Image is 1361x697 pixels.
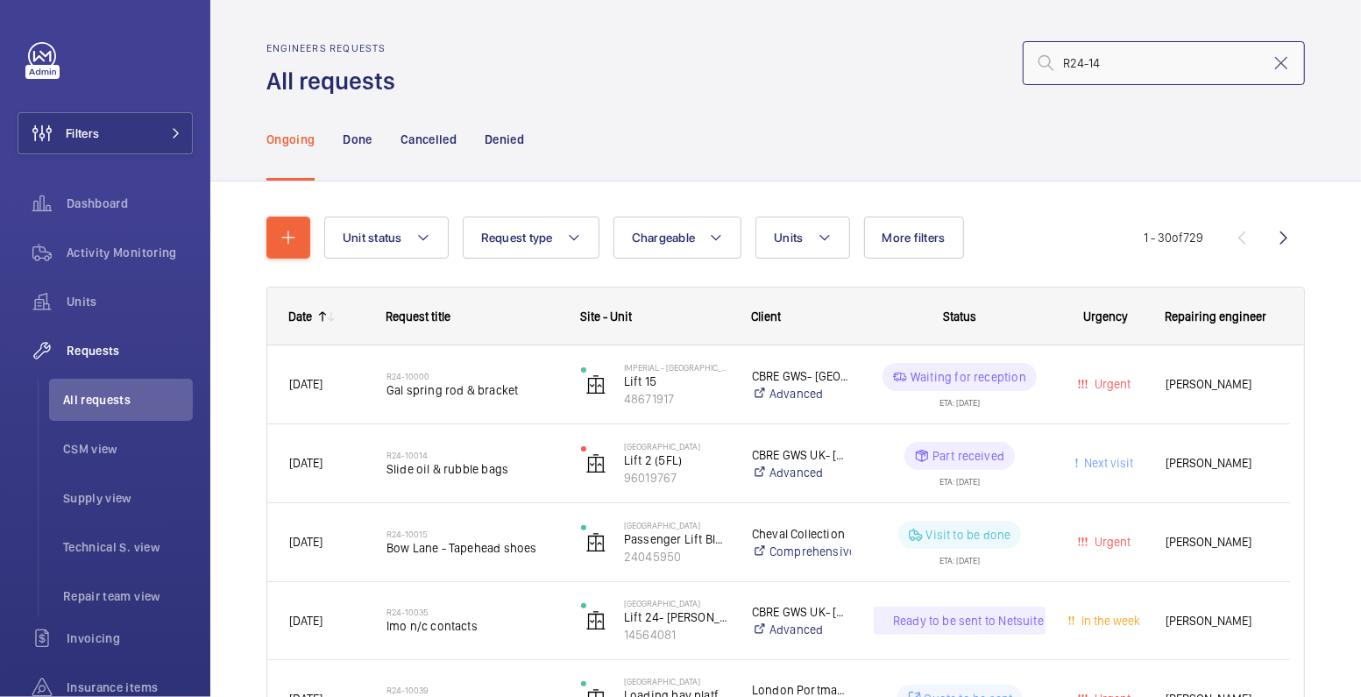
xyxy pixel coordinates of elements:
span: [DATE] [289,456,323,470]
input: Search by request number or quote number [1023,41,1305,85]
span: Insurance items [67,679,193,696]
h2: R24-10015 [386,529,558,539]
span: Activity Monitoring [67,244,193,261]
p: Lift 15 [624,373,729,390]
p: [GEOGRAPHIC_DATA] [624,520,729,530]
span: Unit status [343,231,402,245]
span: Urgency [1083,309,1128,324]
p: Part received [932,447,1004,465]
a: Comprehensive [752,543,851,560]
a: Advanced [752,621,851,638]
p: Imperial - [GEOGRAPHIC_DATA] [624,362,729,373]
h1: All requests [266,65,406,97]
div: ETA: [DATE] [939,470,980,486]
button: Request type [463,217,599,259]
span: CSM view [63,440,193,458]
p: Ready to be sent to Netsuite [893,612,1044,629]
span: Imo n/c contacts [386,617,558,635]
p: Done [343,131,372,148]
button: More filters [864,217,964,259]
p: [GEOGRAPHIC_DATA] [624,598,729,608]
span: More filters [883,231,946,245]
span: Repairing engineer [1165,309,1266,324]
img: elevator.svg [585,374,606,395]
p: Cancelled [401,131,457,148]
img: elevator.svg [585,610,606,631]
span: In the week [1078,614,1140,628]
span: Filters [66,124,99,142]
p: [GEOGRAPHIC_DATA] [624,441,729,452]
span: Status [943,309,976,324]
span: Slide oil & rubble bags [386,460,558,478]
a: Advanced [752,464,851,481]
span: Request type [481,231,553,245]
span: Units [67,293,193,310]
p: Lift 24- [PERSON_NAME] Wing External Glass Building 201 [624,608,729,626]
p: 96019767 [624,469,729,487]
img: elevator.svg [585,532,606,553]
span: [DATE] [289,535,323,549]
span: Next visit [1081,456,1134,470]
span: Bow Lane - Tapehead shoes [386,539,558,557]
span: Dashboard [67,195,193,212]
p: 14564081 [624,626,729,644]
button: Unit status [324,217,449,259]
span: All requests [63,391,193,409]
span: Units [774,231,803,245]
span: Supply view [63,489,193,507]
span: Invoicing [67,629,193,647]
p: CBRE GWS UK- [GEOGRAPHIC_DATA] [752,446,851,464]
span: of [1172,231,1183,245]
span: Gal spring rod & bracket [386,381,558,399]
span: Chargeable [632,231,696,245]
p: [GEOGRAPHIC_DATA] [624,676,729,686]
p: Denied [485,131,524,148]
span: Urgent [1091,377,1131,391]
img: elevator.svg [585,453,606,474]
span: [DATE] [289,614,323,628]
span: [DATE] [289,377,323,391]
button: Chargeable [613,217,742,259]
span: [PERSON_NAME] [1166,611,1268,631]
div: Date [288,309,312,324]
p: Waiting for reception [911,368,1026,386]
p: Cheval Collection [752,525,851,543]
p: Lift 2 (5FL) [624,452,729,469]
button: Filters [18,112,193,154]
span: [PERSON_NAME] [1166,374,1268,395]
a: Advanced [752,385,851,402]
p: 24045950 [624,548,729,565]
span: Site - Unit [580,309,632,324]
p: Ongoing [266,131,315,148]
span: [PERSON_NAME] [1166,453,1268,473]
span: Client [751,309,781,324]
span: Request title [386,309,450,324]
p: CBRE GWS- [GEOGRAPHIC_DATA] ([GEOGRAPHIC_DATA]) [752,367,851,385]
h2: R24-10000 [386,371,558,381]
h2: R24-10014 [386,450,558,460]
p: 48671917 [624,390,729,408]
h2: R24-10039 [386,685,558,695]
span: Requests [67,342,193,359]
p: CBRE GWS UK- [GEOGRAPHIC_DATA] ([GEOGRAPHIC_DATA]) [752,603,851,621]
p: Visit to be done [926,526,1011,544]
span: 1 - 30 729 [1144,231,1203,244]
span: Urgent [1091,535,1131,549]
p: Passenger Lift Block A [624,530,729,548]
span: [PERSON_NAME] [1166,532,1268,552]
span: Repair team view [63,587,193,605]
div: ETA: [DATE] [939,391,980,407]
div: ETA: [DATE] [939,549,980,565]
h2: Engineers requests [266,42,406,54]
h2: R24-10035 [386,607,558,617]
span: Technical S. view [63,538,193,556]
button: Units [755,217,849,259]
